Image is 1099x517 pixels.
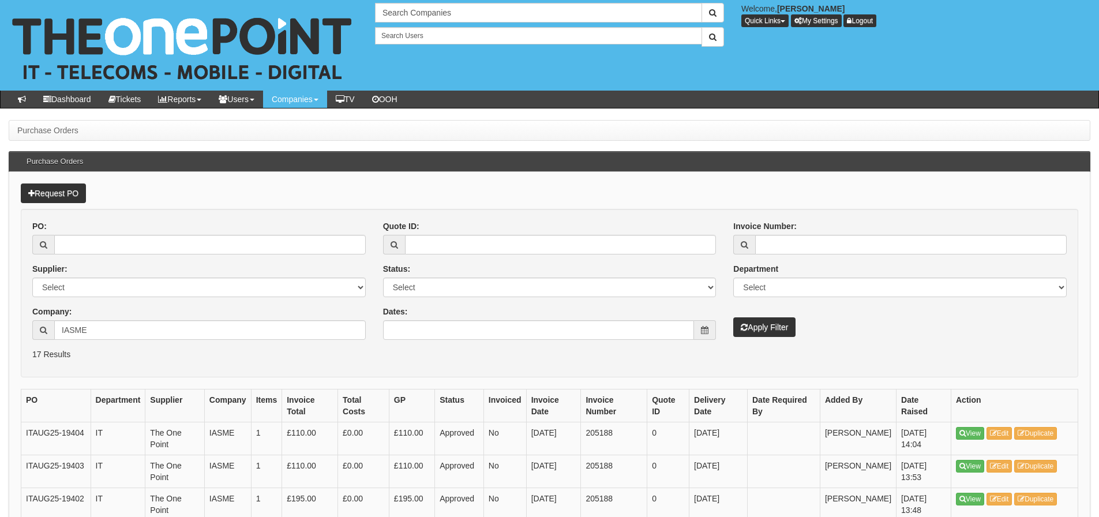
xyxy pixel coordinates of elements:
th: Department [91,389,145,422]
td: IT [91,455,145,488]
td: No [483,422,526,455]
td: Approved [435,422,484,455]
td: IASME [204,422,251,455]
h3: Purchase Orders [21,152,89,171]
th: Invoice Number [581,389,647,422]
th: PO [21,389,91,422]
td: [PERSON_NAME] [820,422,896,455]
label: Department [733,263,778,275]
th: Invoiced [483,389,526,422]
th: Invoice Date [526,389,581,422]
td: The One Point [145,422,205,455]
a: Duplicate [1014,427,1057,440]
label: Dates: [383,306,408,317]
a: Dashboard [35,91,100,108]
th: Delivery Date [689,389,748,422]
td: 1 [251,422,282,455]
th: Added By [820,389,896,422]
th: Supplier [145,389,205,422]
a: Companies [263,91,327,108]
td: 1 [251,455,282,488]
td: No [483,455,526,488]
td: [DATE] [526,422,581,455]
label: Quote ID: [383,220,419,232]
td: The One Point [145,455,205,488]
button: Apply Filter [733,317,796,337]
th: Date Required By [748,389,820,422]
a: Logout [843,14,876,27]
td: ITAUG25-19403 [21,455,91,488]
p: 17 Results [32,349,1067,360]
th: GP [389,389,434,422]
a: Reports [149,91,210,108]
a: Edit [987,460,1012,473]
td: IASME [204,455,251,488]
a: View [956,493,984,505]
td: [DATE] 13:53 [897,455,951,488]
input: Search Users [375,27,702,44]
label: Supplier: [32,263,67,275]
td: Approved [435,455,484,488]
a: Tickets [100,91,150,108]
a: TV [327,91,363,108]
a: Edit [987,493,1012,505]
th: Quote ID [647,389,689,422]
td: £110.00 [389,455,434,488]
th: Company [204,389,251,422]
th: Date Raised [897,389,951,422]
td: [DATE] 14:04 [897,422,951,455]
input: Search Companies [375,3,702,23]
th: Invoice Total [282,389,338,422]
a: Duplicate [1014,460,1057,473]
a: Duplicate [1014,493,1057,505]
td: £110.00 [282,422,338,455]
a: Users [210,91,263,108]
td: 205188 [581,455,647,488]
li: Purchase Orders [17,125,78,136]
b: [PERSON_NAME] [777,4,845,13]
td: IT [91,422,145,455]
button: Quick Links [741,14,789,27]
div: Welcome, [733,3,1099,27]
td: 0 [647,422,689,455]
label: Company: [32,306,72,317]
td: [PERSON_NAME] [820,455,896,488]
a: My Settings [791,14,842,27]
a: OOH [363,91,406,108]
th: Action [951,389,1078,422]
a: View [956,460,984,473]
td: [DATE] [526,455,581,488]
a: Request PO [21,183,86,203]
td: £0.00 [338,455,389,488]
td: 0 [647,455,689,488]
label: Invoice Number: [733,220,797,232]
a: Edit [987,427,1012,440]
th: Status [435,389,484,422]
td: [DATE] [689,422,748,455]
td: 205188 [581,422,647,455]
th: Items [251,389,282,422]
th: Total Costs [338,389,389,422]
td: £110.00 [389,422,434,455]
td: £0.00 [338,422,389,455]
td: ITAUG25-19404 [21,422,91,455]
td: £110.00 [282,455,338,488]
td: [DATE] [689,455,748,488]
a: View [956,427,984,440]
label: PO: [32,220,47,232]
label: Status: [383,263,410,275]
